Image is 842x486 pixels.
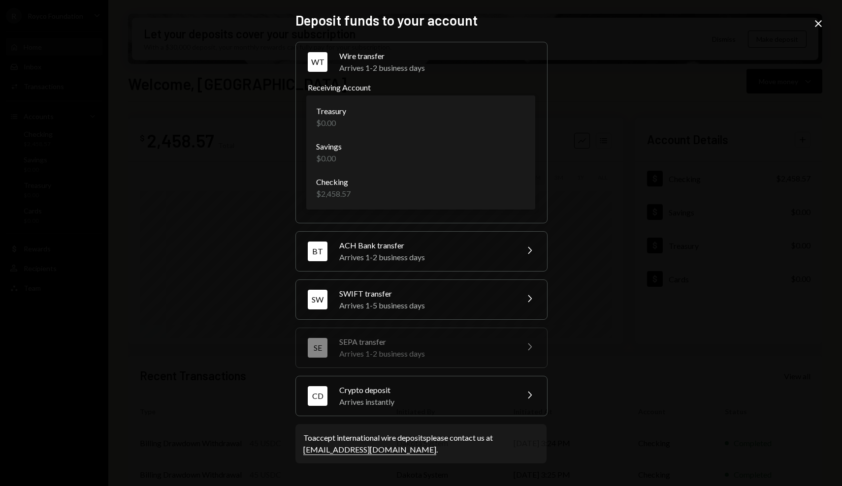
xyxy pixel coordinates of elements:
[316,117,346,129] div: $0.00
[308,386,327,406] div: CD
[308,52,327,72] div: WT
[339,62,535,74] div: Arrives 1-2 business days
[339,384,512,396] div: Crypto deposit
[316,176,351,188] div: Checking
[339,396,512,408] div: Arrives instantly
[308,82,535,93] label: Receiving Account
[308,290,327,309] div: SW
[316,105,346,117] div: Treasury
[303,445,436,455] a: [EMAIL_ADDRESS][DOMAIN_NAME]
[295,11,547,30] h2: Deposit funds to your account
[339,336,512,348] div: SEPA transfer
[308,338,327,358] div: SE
[308,242,327,261] div: BT
[316,188,351,200] div: $2,458.57
[339,50,535,62] div: Wire transfer
[303,432,539,456] div: To accept international wire deposits please contact us at .
[339,288,512,300] div: SWIFT transfer
[339,240,512,251] div: ACH Bank transfer
[339,251,512,263] div: Arrives 1-2 business days
[316,141,342,152] div: Savings
[339,348,512,360] div: Arrives 1-2 business days
[339,300,512,311] div: Arrives 1-5 business days
[316,152,342,164] div: $0.00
